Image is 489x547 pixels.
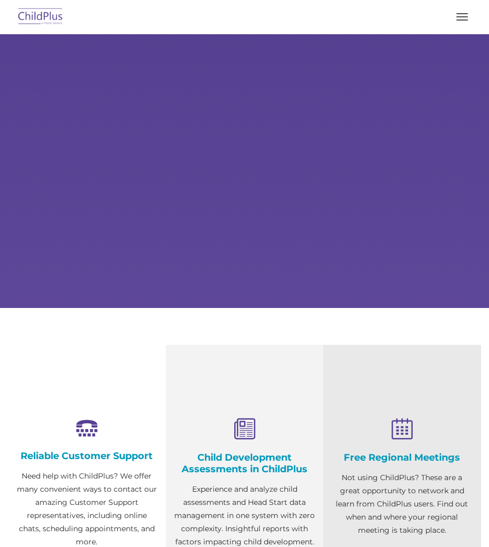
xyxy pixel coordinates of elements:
[331,471,473,537] p: Not using ChildPlus? These are a great opportunity to network and learn from ChildPlus users. Fin...
[331,452,473,463] h4: Free Regional Meetings
[174,452,316,475] h4: Child Development Assessments in ChildPlus
[16,5,65,29] img: ChildPlus by Procare Solutions
[16,450,158,462] h4: Reliable Customer Support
